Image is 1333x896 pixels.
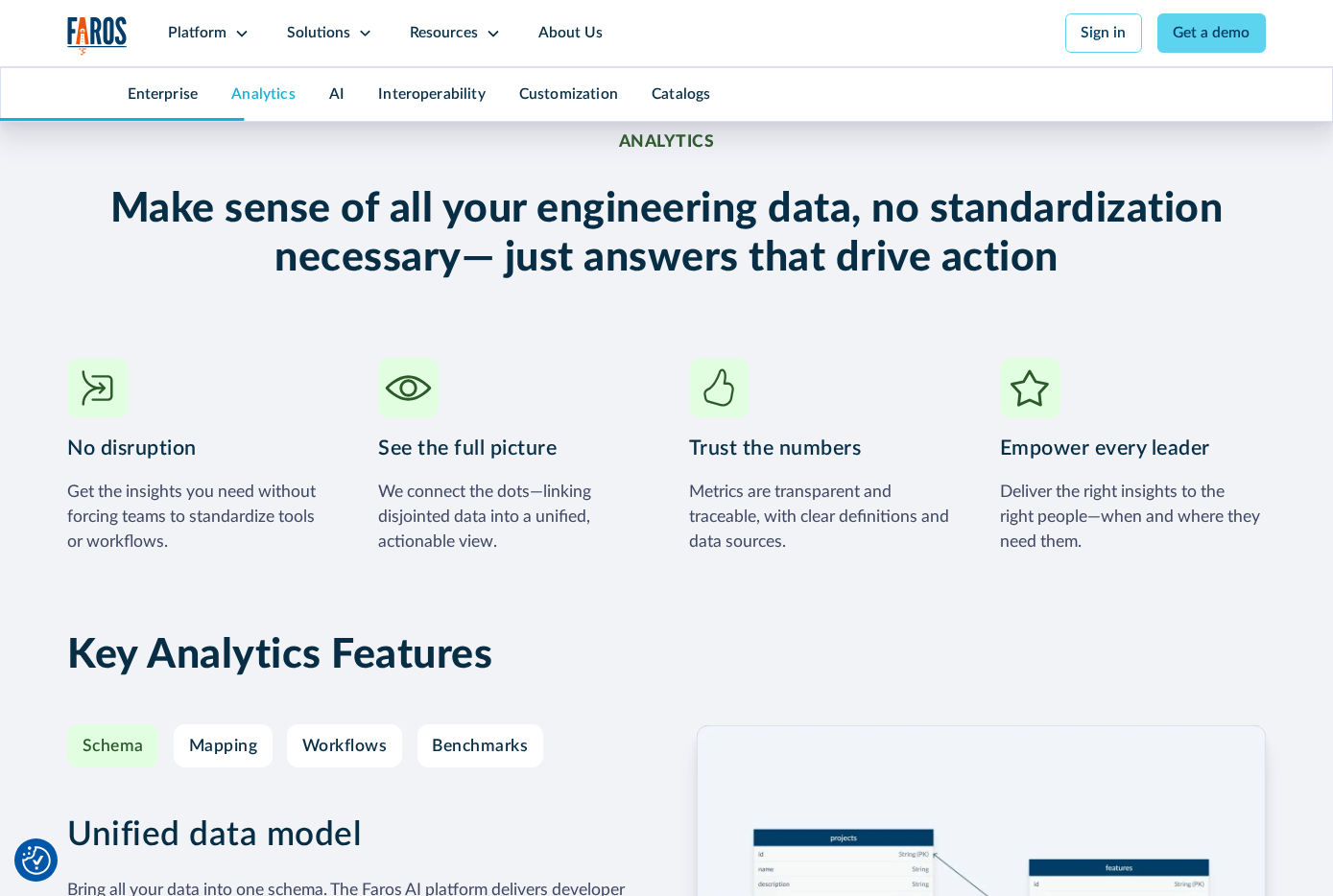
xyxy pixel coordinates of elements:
a: Enterprise [128,86,199,102]
div: Benchmarks [432,736,528,756]
a: Analytics [231,86,295,102]
a: Sign in [1065,13,1142,53]
img: Star rating icon on light yellow [1000,358,1060,418]
h3: No disruption [67,434,333,464]
button: Cookie Settings [22,846,51,875]
h2: Make sense of all your engineering data, no standardization necessary— just answers that drive ac... [67,184,1266,283]
div: Workflows [302,736,388,756]
div: Deliver the right insights to the right people—when and where they need them. [1000,480,1266,555]
div: Schema [83,736,144,756]
img: Logo of the analytics and reporting company Faros. [67,16,127,55]
div: Get the insights you need without forcing teams to standardize tools or workflows. [67,480,333,555]
img: Revisit consent button [22,846,51,875]
h3: Empower every leader [1000,434,1266,464]
h3: Trust the numbers [689,434,955,464]
a: Interoperability [378,86,486,102]
a: AI [329,86,345,102]
div: Metrics are transparent and traceable, with clear definitions and data sources. [689,480,955,555]
div: Solutions [287,22,350,44]
div: Platform [168,22,226,44]
a: Customization [519,86,618,102]
a: home [67,16,127,55]
div: We connect the dots—linking disjointed data into a unified, actionable view. [378,480,644,555]
h2: Key Analytics Features [67,630,1266,680]
a: Get a demo [1157,13,1266,53]
img: Eye icon with a green outline, pastel green background [378,358,439,418]
div: Resources [410,22,478,44]
h3: Unified data model [67,815,636,856]
a: Catalogs [652,86,710,102]
h3: See the full picture [378,434,644,464]
div: Analytics [619,131,715,152]
div: Mapping [189,736,258,756]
